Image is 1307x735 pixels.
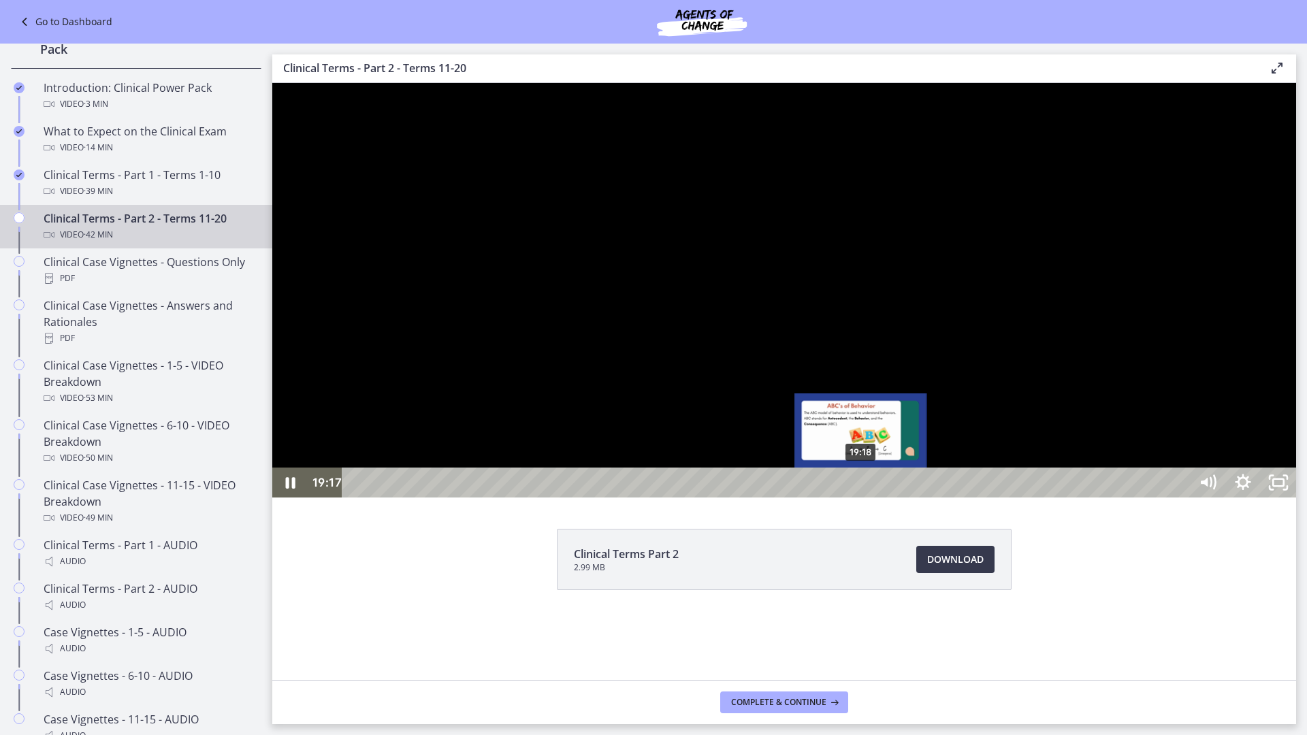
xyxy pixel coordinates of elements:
[272,83,1296,497] iframe: Video Lesson
[44,640,256,657] div: Audio
[44,668,256,700] div: Case Vignettes - 6-10 - AUDIO
[283,60,1247,76] h3: Clinical Terms - Part 2 - Terms 11-20
[44,450,256,466] div: Video
[44,357,256,406] div: Clinical Case Vignettes - 1-5 - VIDEO Breakdown
[574,546,679,562] span: Clinical Terms Part 2
[44,80,256,112] div: Introduction: Clinical Power Pack
[44,210,256,243] div: Clinical Terms - Part 2 - Terms 11-20
[44,123,256,156] div: What to Expect on the Clinical Exam
[720,691,848,713] button: Complete & continue
[953,385,988,414] button: Show settings menu
[44,597,256,613] div: Audio
[44,581,256,613] div: Clinical Terms - Part 2 - AUDIO
[84,227,113,243] span: · 42 min
[44,297,256,346] div: Clinical Case Vignettes - Answers and Rationales
[84,183,113,199] span: · 39 min
[44,553,256,570] div: Audio
[44,167,256,199] div: Clinical Terms - Part 1 - Terms 1-10
[574,562,679,573] span: 2.99 MB
[918,385,953,414] button: Mute
[84,96,108,112] span: · 3 min
[44,624,256,657] div: Case Vignettes - 1-5 - AUDIO
[44,510,256,526] div: Video
[988,385,1024,414] button: Unfullscreen
[44,417,256,466] div: Clinical Case Vignettes - 6-10 - VIDEO Breakdown
[16,14,112,30] a: Go to Dashboard
[927,551,984,568] span: Download
[44,390,256,406] div: Video
[84,450,113,466] span: · 50 min
[44,254,256,287] div: Clinical Case Vignettes - Questions Only
[84,140,113,156] span: · 14 min
[44,330,256,346] div: PDF
[14,126,25,137] i: Completed
[44,140,256,156] div: Video
[44,537,256,570] div: Clinical Terms - Part 1 - AUDIO
[44,270,256,287] div: PDF
[14,169,25,180] i: Completed
[44,96,256,112] div: Video
[14,82,25,93] i: Completed
[44,183,256,199] div: Video
[84,390,113,406] span: · 53 min
[44,227,256,243] div: Video
[916,546,995,573] a: Download
[84,510,113,526] span: · 49 min
[44,684,256,700] div: Audio
[44,477,256,526] div: Clinical Case Vignettes - 11-15 - VIDEO Breakdown
[731,697,826,708] span: Complete & continue
[620,5,784,38] img: Agents of Change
